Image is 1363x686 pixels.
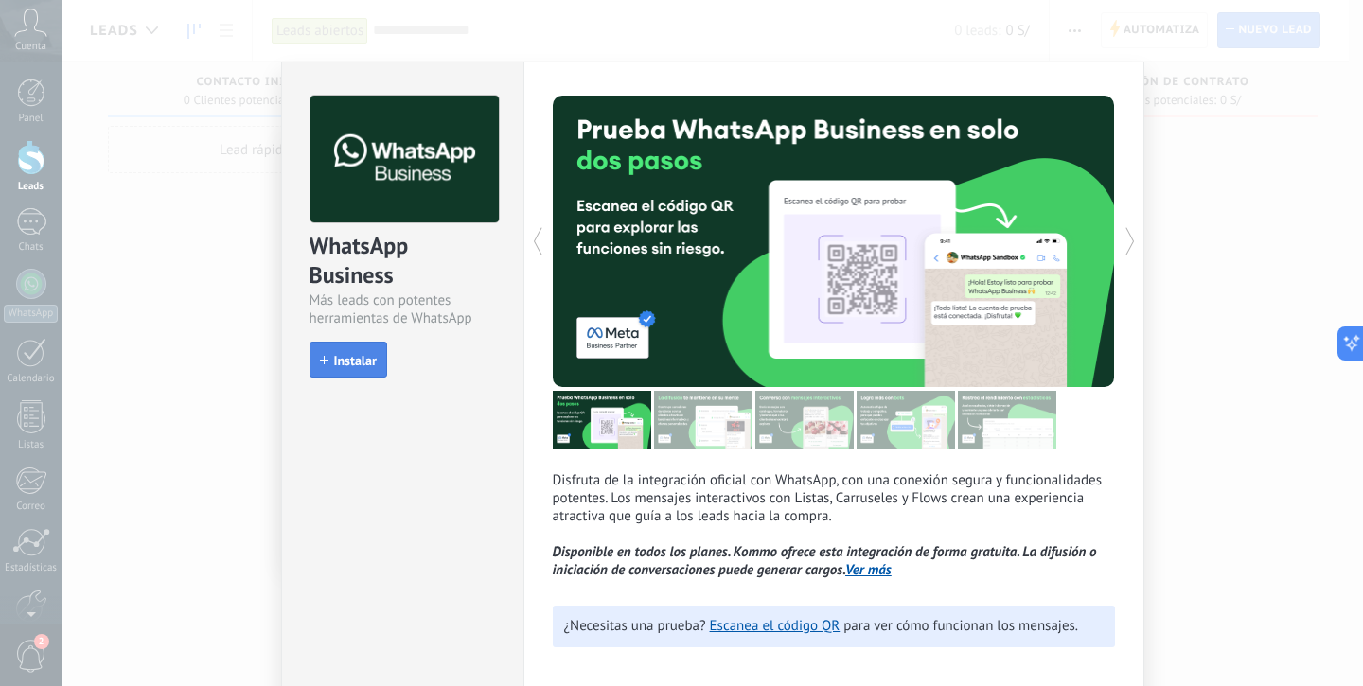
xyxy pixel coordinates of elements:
[654,391,752,449] img: tour_image_cc27419dad425b0ae96c2716632553fa.png
[310,96,499,223] img: logo_main.png
[710,617,841,635] a: Escanea el código QR
[843,617,1078,635] span: para ver cómo funcionan los mensajes.
[553,391,651,449] img: tour_image_7a4924cebc22ed9e3259523e50fe4fd6.png
[958,391,1056,449] img: tour_image_cc377002d0016b7ebaeb4dbe65cb2175.png
[755,391,854,449] img: tour_image_1009fe39f4f058b759f0df5a2b7f6f06.png
[310,291,496,327] div: Más leads con potentes herramientas de WhatsApp
[310,342,387,378] button: Instalar
[564,617,706,635] span: ¿Necesitas una prueba?
[857,391,955,449] img: tour_image_62c9952fc9cf984da8d1d2aa2c453724.png
[310,231,496,291] div: WhatsApp Business
[553,543,1097,579] i: Disponible en todos los planes. Kommo ofrece esta integración de forma gratuita. La difusión o in...
[334,354,377,367] span: Instalar
[553,471,1115,579] p: Disfruta de la integración oficial con WhatsApp, con una conexión segura y funcionalidades potent...
[845,561,892,579] a: Ver más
